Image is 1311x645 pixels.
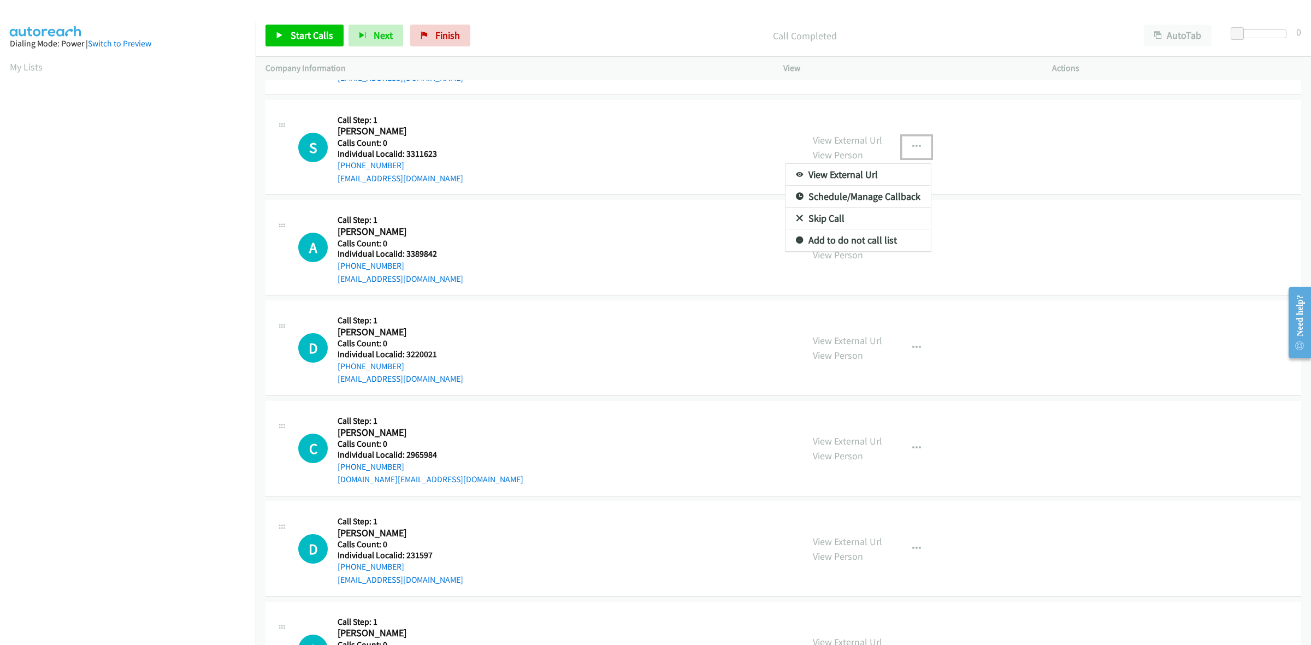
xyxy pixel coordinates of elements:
[298,434,328,463] h1: C
[786,229,931,251] a: Add to do not call list
[1279,279,1311,366] iframe: Resource Center
[10,37,246,50] div: Dialing Mode: Power |
[298,333,328,363] h1: D
[10,84,256,603] iframe: Dialpad
[786,208,931,229] a: Skip Call
[298,434,328,463] div: The call is yet to be attempted
[786,164,931,186] a: View External Url
[298,534,328,564] h1: D
[786,186,931,208] a: Schedule/Manage Callback
[298,534,328,564] div: The call is yet to be attempted
[88,38,151,49] a: Switch to Preview
[298,233,328,262] h1: A
[10,61,43,73] a: My Lists
[298,333,328,363] div: The call is yet to be attempted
